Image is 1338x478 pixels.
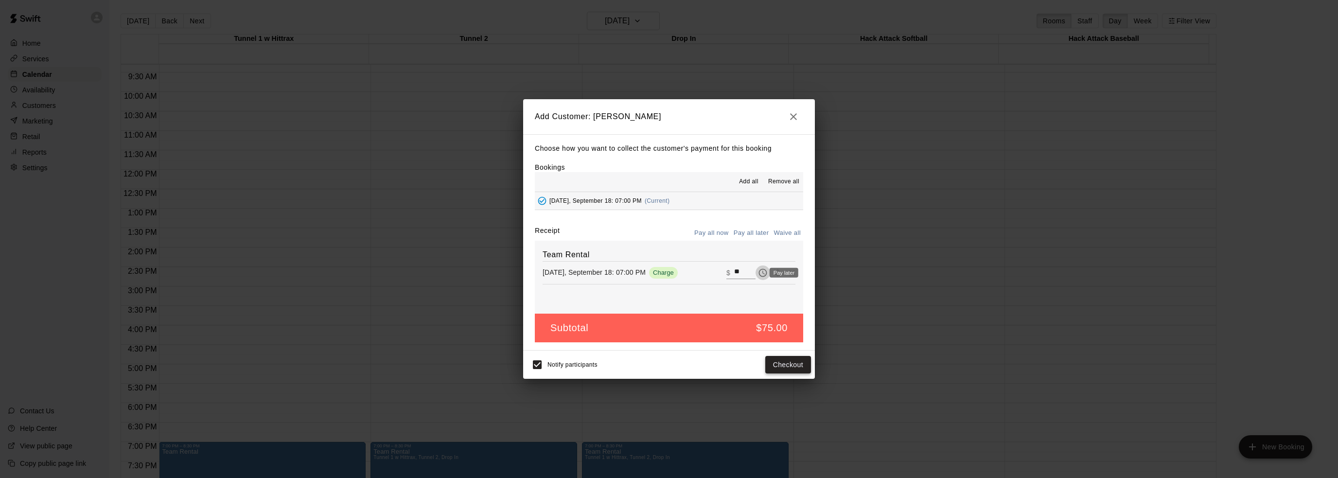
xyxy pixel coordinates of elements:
span: Add all [739,177,758,187]
button: Remove all [764,174,803,190]
button: Added - Collect Payment [535,194,549,208]
button: Waive all [771,226,803,241]
button: Pay all now [692,226,731,241]
span: Notify participants [547,361,598,368]
p: Choose how you want to collect the customer's payment for this booking [535,142,803,155]
button: Pay all later [731,226,772,241]
p: [DATE], September 18: 07:00 PM [543,267,646,277]
label: Bookings [535,163,565,171]
button: Add all [733,174,764,190]
h5: $75.00 [756,321,788,335]
span: Charge [649,269,678,276]
button: Remove [785,266,799,280]
span: Remove all [768,177,799,187]
h5: Subtotal [550,321,588,335]
span: (Current) [645,197,670,204]
p: $ [726,268,730,278]
span: [DATE], September 18: 07:00 PM [549,197,642,204]
div: Pay later [770,268,798,278]
h6: Team Rental [543,248,795,261]
label: Receipt [535,226,560,241]
button: Checkout [765,356,811,374]
span: Pay later [756,268,770,276]
button: Added - Collect Payment[DATE], September 18: 07:00 PM(Current) [535,192,803,210]
h2: Add Customer: [PERSON_NAME] [523,99,815,134]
